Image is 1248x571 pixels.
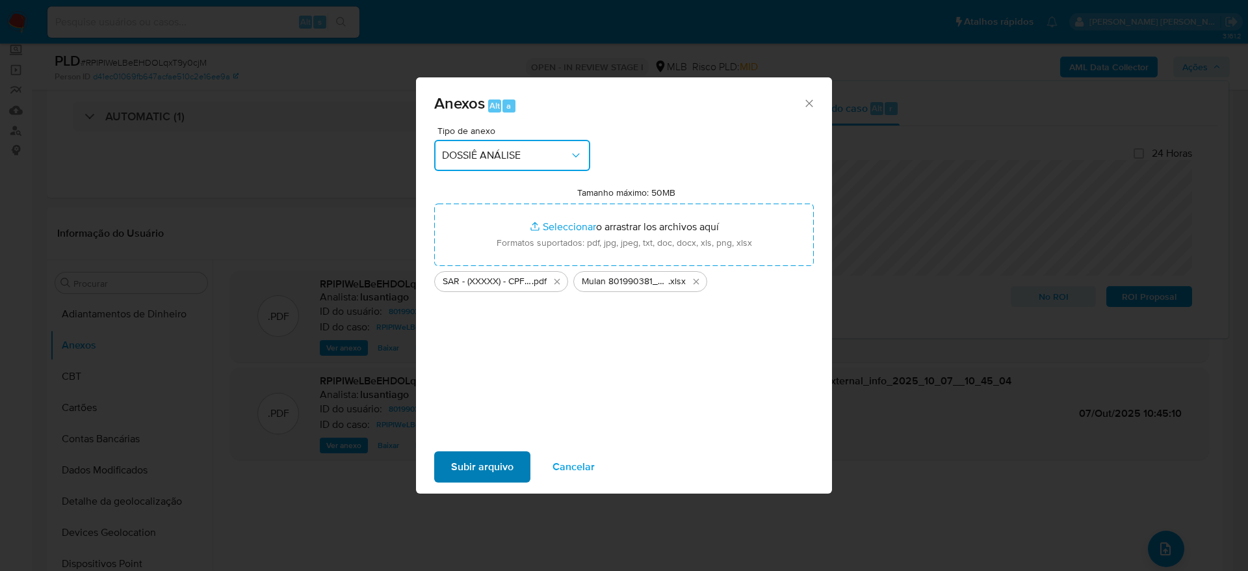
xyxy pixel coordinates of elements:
button: Subir arquivo [434,451,530,483]
label: Tamanho máximo: 50MB [577,187,675,198]
span: Tipo de anexo [437,126,593,135]
span: .pdf [532,275,547,288]
span: Anexos [434,92,485,114]
span: SAR - (XXXXX) - CPF 74022946849 - [PERSON_NAME] [PERSON_NAME] [443,275,532,288]
span: Subir arquivo [451,453,513,481]
span: DOSSIÊ ANÁLISE [442,149,569,162]
span: Alt [489,100,500,112]
ul: Archivos seleccionados [434,266,814,292]
span: a [506,100,511,112]
span: Cancelar [552,453,595,481]
button: Cancelar [536,451,612,483]
button: DOSSIÊ ANÁLISE [434,140,590,171]
button: Cerrar [803,97,814,109]
button: Eliminar Mulan 801990381_2025_10_06_11_46_21.xlsx [688,274,704,289]
span: Mulan 801990381_2025_10_06_11_46_21 [582,275,668,288]
span: .xlsx [668,275,686,288]
button: Eliminar SAR - (XXXXX) - CPF 74022946849 - VICENTE DONIZETTI GONSALVES.pdf [549,274,565,289]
